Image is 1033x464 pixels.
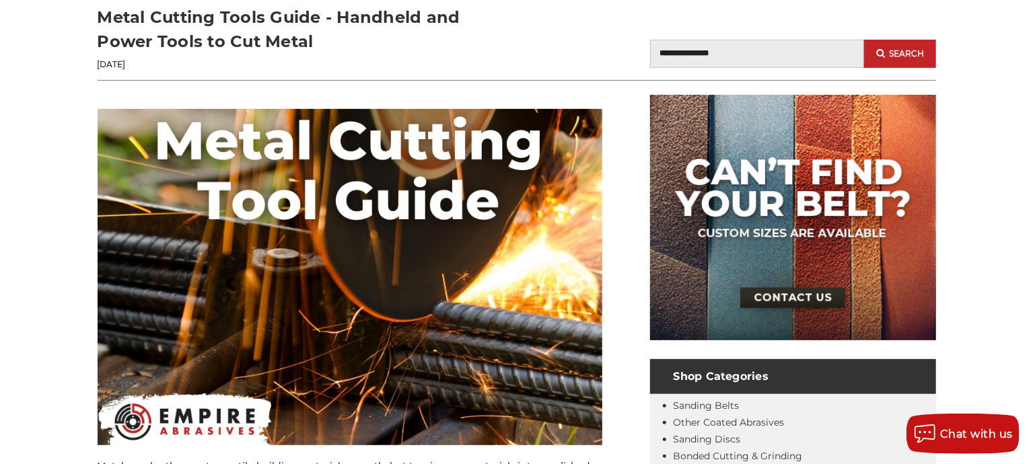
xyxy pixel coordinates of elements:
[674,433,741,445] a: Sanding Discs
[940,428,1013,440] span: Chat with us
[906,414,1020,454] button: Chat with us
[674,399,740,412] a: Sanding Belts
[98,5,517,54] h1: Metal Cutting Tools Guide - Handheld and Power Tools to Cut Metal
[650,359,936,394] h4: Shop Categories
[889,49,924,59] span: Search
[98,109,602,445] img: Metal Cutting Tools Guide - Handheld and Power Tools to Cut Metal
[98,59,517,71] p: [DATE]
[650,95,936,340] img: promo banner for custom belts.
[674,416,785,428] a: Other Coated Abrasives
[674,450,803,462] a: Bonded Cutting & Grinding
